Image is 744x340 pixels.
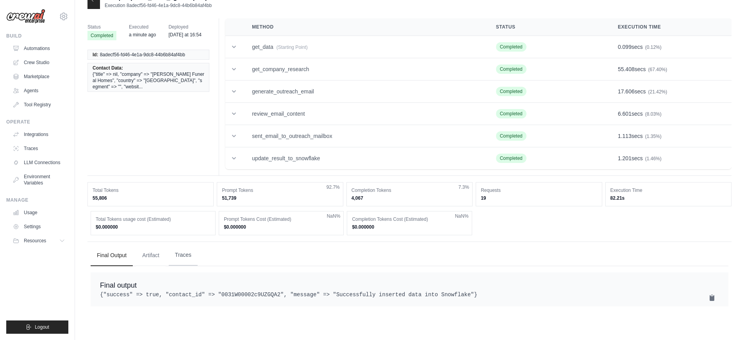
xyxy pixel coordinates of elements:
span: Resources [24,238,46,244]
span: 55.408 [618,66,635,72]
dd: 55,806 [93,195,209,201]
span: NaN% [455,213,469,219]
span: Deployed [168,23,202,31]
a: Integrations [9,128,68,141]
div: Operate [6,119,68,125]
iframe: Chat Widget [705,302,744,340]
span: Completed [496,64,526,74]
p: Execution 8adecf56-fd46-4e1a-9dc8-44b6b84af4bb [105,2,212,9]
td: update_result_to_snowflake [243,147,487,170]
span: Completed [496,109,526,118]
td: secs [608,58,732,81]
a: Marketplace [9,70,68,83]
span: (1.46%) [645,156,662,161]
a: Automations [9,42,68,55]
dt: Requests [481,187,597,193]
span: Completed [496,131,526,141]
td: generate_outreach_email [243,81,487,103]
th: Method [243,18,487,36]
a: Crew Studio [9,56,68,69]
button: Artifact [136,245,166,266]
td: get_data [243,36,487,58]
span: Id: [93,52,98,58]
span: NaN% [327,213,341,219]
span: Completed [496,154,526,163]
button: Traces [169,245,198,266]
span: 0.099 [618,44,632,50]
span: Final output [100,281,137,289]
dd: 19 [481,195,597,201]
td: sent_email_to_outreach_mailbox [243,125,487,147]
dt: Prompt Tokens [222,187,338,193]
dd: $0.000000 [224,224,339,230]
th: Execution Time [608,18,732,36]
button: Final Output [91,245,133,266]
div: Build [6,33,68,39]
span: Status [87,23,116,31]
span: 92.7% [327,184,340,190]
th: Status [487,18,608,36]
dd: $0.000000 [96,224,211,230]
dt: Completion Tokens Cost (Estimated) [352,216,467,222]
a: Traces [9,142,68,155]
span: Executed [129,23,156,31]
span: {"title" => nil, "company" => "[PERSON_NAME] Funeral Homes", "country" => "[GEOGRAPHIC_DATA]", "s... [93,71,204,90]
span: Completed [496,42,526,52]
a: Settings [9,220,68,233]
td: get_company_research [243,58,487,81]
img: Logo [6,9,45,24]
dt: Total Tokens usage cost (Estimated) [96,216,211,222]
span: 7.3% [459,184,469,190]
span: 1.201 [618,155,632,161]
span: (0.12%) [645,45,662,50]
span: (8.03%) [645,111,662,117]
a: Tool Registry [9,98,68,111]
dd: 82.21s [610,195,726,201]
span: Completed [87,31,116,40]
span: 1.113 [618,133,632,139]
span: (67.40%) [648,67,667,72]
span: 8adecf56-fd46-4e1a-9dc8-44b6b84af4bb [100,52,185,58]
td: secs [608,147,732,170]
span: Completed [496,87,526,96]
td: secs [608,103,732,125]
span: (Starting Point) [277,45,308,50]
td: review_email_content [243,103,487,125]
span: 17.606 [618,88,635,95]
a: Agents [9,84,68,97]
button: Logout [6,320,68,334]
time: September 3, 2025 at 16:54 CDT [168,32,202,38]
dd: 51,739 [222,195,338,201]
pre: {"success" => true, "contact_id" => "0031W00002c9UZGQA2", "message" => "Successfully inserted dat... [100,291,719,299]
td: secs [608,36,732,58]
span: Logout [35,324,49,330]
dd: $0.000000 [352,224,467,230]
span: Contact Data: [93,65,123,71]
span: 6.601 [618,111,632,117]
td: secs [608,125,732,147]
span: (21.42%) [648,89,667,95]
a: LLM Connections [9,156,68,169]
div: Manage [6,197,68,203]
dt: Execution Time [610,187,726,193]
dd: 4,067 [351,195,467,201]
dt: Completion Tokens [351,187,467,193]
a: Usage [9,206,68,219]
span: (1.35%) [645,134,662,139]
time: September 4, 2025 at 16:55 CDT [129,32,156,38]
td: secs [608,81,732,103]
a: Environment Variables [9,170,68,189]
dt: Total Tokens [93,187,209,193]
dt: Prompt Tokens Cost (Estimated) [224,216,339,222]
button: Resources [9,234,68,247]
